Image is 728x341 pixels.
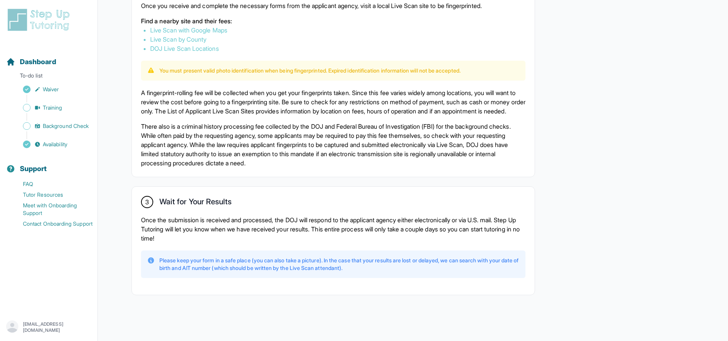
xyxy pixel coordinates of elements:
[141,122,525,168] p: There also is a criminal history processing fee collected by the DOJ and Federal Bureau of Invest...
[43,104,62,112] span: Training
[141,88,525,116] p: A fingerprint-rolling fee will be collected when you get your fingerprints taken. Since this fee ...
[141,16,525,26] p: Find a nearby site and their fees:
[6,200,97,218] a: Meet with Onboarding Support
[6,139,97,150] a: Availability
[6,102,97,113] a: Training
[43,86,59,93] span: Waiver
[6,121,97,131] a: Background Check
[3,44,94,70] button: Dashboard
[6,8,74,32] img: logo
[43,141,67,148] span: Availability
[20,163,47,174] span: Support
[145,197,149,207] span: 3
[141,1,525,10] p: Once you receive and complete the necessary forms from the applicant agency, visit a local Live S...
[6,189,97,200] a: Tutor Resources
[6,218,97,229] a: Contact Onboarding Support
[159,67,460,74] p: You must present valid photo identification when being fingerprinted. Expired identification info...
[150,45,219,52] a: DOJ Live Scan Locations
[159,197,232,209] h2: Wait for Your Results
[6,179,97,189] a: FAQ
[43,122,89,130] span: Background Check
[3,72,94,82] p: To-do list
[20,57,56,67] span: Dashboard
[23,321,91,333] p: [EMAIL_ADDRESS][DOMAIN_NAME]
[150,36,206,43] a: Live Scan by County
[141,215,525,243] p: Once the submission is received and processed, the DOJ will respond to the applicant agency eithe...
[159,257,519,272] p: Please keep your form in a safe place (you can also take a picture). In the case that your result...
[6,84,97,95] a: Waiver
[150,26,227,34] a: Live Scan with Google Maps
[3,151,94,177] button: Support
[6,320,91,334] button: [EMAIL_ADDRESS][DOMAIN_NAME]
[6,57,56,67] a: Dashboard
